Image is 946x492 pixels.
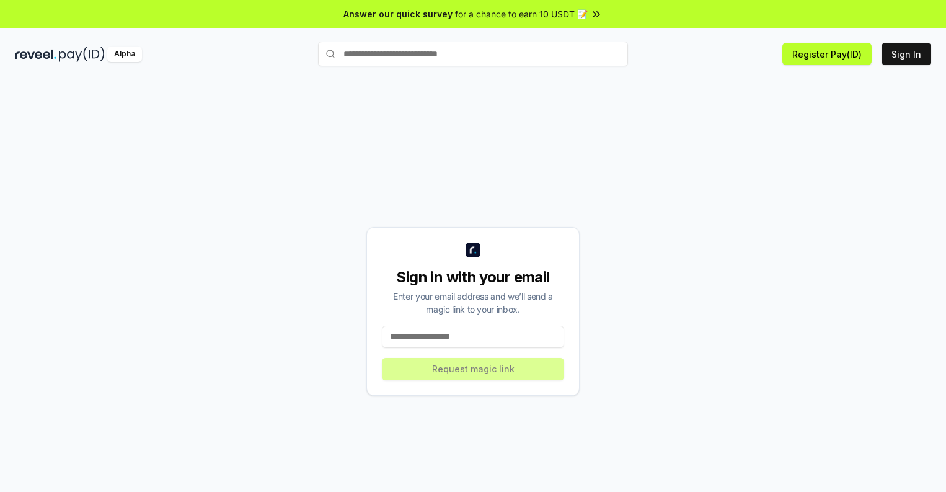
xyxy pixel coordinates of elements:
img: reveel_dark [15,47,56,62]
span: Answer our quick survey [343,7,453,20]
div: Enter your email address and we’ll send a magic link to your inbox. [382,290,564,316]
button: Sign In [882,43,931,65]
img: pay_id [59,47,105,62]
img: logo_small [466,243,480,257]
div: Sign in with your email [382,267,564,287]
div: Alpha [107,47,142,62]
button: Register Pay(ID) [782,43,872,65]
span: for a chance to earn 10 USDT 📝 [455,7,588,20]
